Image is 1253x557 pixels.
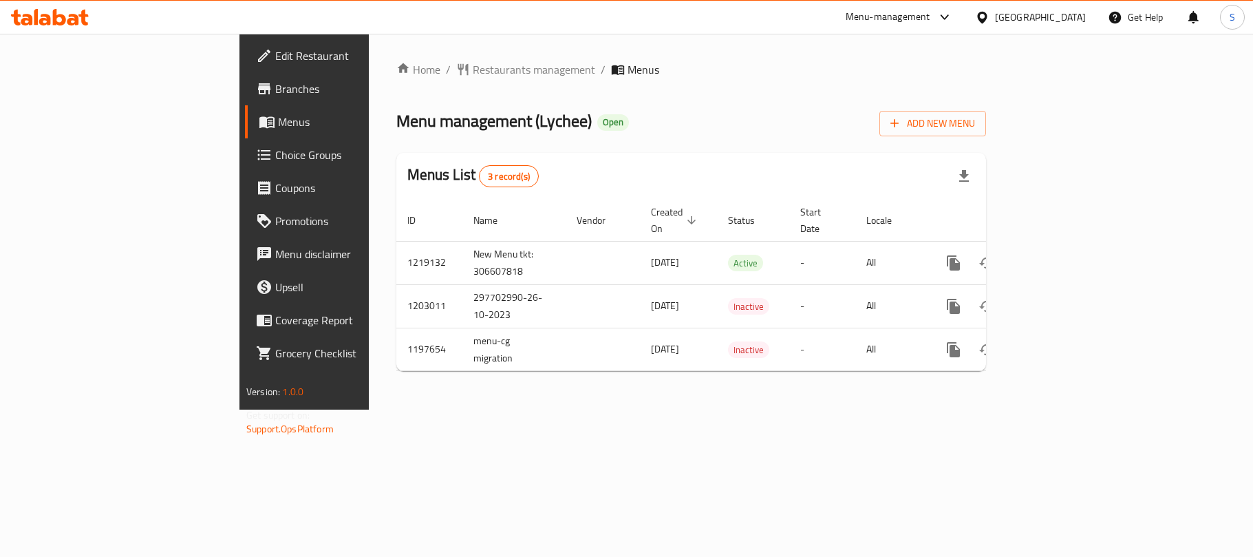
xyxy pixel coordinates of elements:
button: more [937,246,970,280]
span: Version: [246,383,280,401]
a: Promotions [245,204,449,238]
div: Total records count [479,165,539,187]
span: Promotions [275,213,438,229]
button: Add New Menu [879,111,986,136]
span: Upsell [275,279,438,295]
div: Menu-management [846,9,930,25]
div: [GEOGRAPHIC_DATA] [995,10,1086,25]
td: New Menu tkt: 306607818 [462,241,566,284]
table: enhanced table [396,200,1080,372]
nav: breadcrumb [396,61,986,78]
div: Export file [947,160,981,193]
div: Inactive [728,298,769,315]
span: 3 record(s) [480,170,538,183]
h2: Menus List [407,165,539,187]
td: 297702990-26-10-2023 [462,284,566,328]
span: Menus [278,114,438,130]
span: [DATE] [651,253,679,271]
span: Locale [866,212,910,229]
span: Edit Restaurant [275,48,438,64]
span: ID [407,212,433,229]
span: Add New Menu [890,115,975,132]
button: Change Status [970,246,1003,280]
td: All [855,328,926,371]
span: Created On [651,204,700,237]
div: Open [597,114,629,131]
span: Name [473,212,515,229]
span: Active [728,255,763,271]
td: All [855,241,926,284]
a: Edit Restaurant [245,39,449,72]
a: Support.OpsPlatform [246,420,334,438]
span: Get support on: [246,406,310,424]
span: 1.0.0 [282,383,303,401]
a: Upsell [245,271,449,304]
span: Restaurants management [473,61,595,78]
span: Coupons [275,180,438,196]
div: Inactive [728,341,769,358]
span: Open [597,116,629,128]
span: Inactive [728,342,769,358]
button: more [937,290,970,323]
button: Change Status [970,333,1003,366]
span: Menu management ( Lychee ) [396,105,592,136]
span: Grocery Checklist [275,345,438,361]
a: Grocery Checklist [245,337,449,370]
span: Status [728,212,773,229]
td: - [789,284,855,328]
a: Coverage Report [245,304,449,337]
a: Menus [245,105,449,138]
td: - [789,241,855,284]
span: Vendor [577,212,623,229]
td: All [855,284,926,328]
span: Coverage Report [275,312,438,328]
th: Actions [926,200,1080,242]
span: Start Date [800,204,839,237]
a: Choice Groups [245,138,449,171]
a: Branches [245,72,449,105]
span: Choice Groups [275,147,438,163]
span: Branches [275,81,438,97]
a: Menu disclaimer [245,238,449,271]
a: Restaurants management [456,61,595,78]
button: more [937,333,970,366]
span: S [1230,10,1235,25]
span: Menu disclaimer [275,246,438,262]
li: / [601,61,606,78]
span: Menus [628,61,659,78]
a: Coupons [245,171,449,204]
span: [DATE] [651,297,679,315]
span: [DATE] [651,340,679,358]
td: menu-cg migration [462,328,566,371]
span: Inactive [728,299,769,315]
button: Change Status [970,290,1003,323]
td: - [789,328,855,371]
